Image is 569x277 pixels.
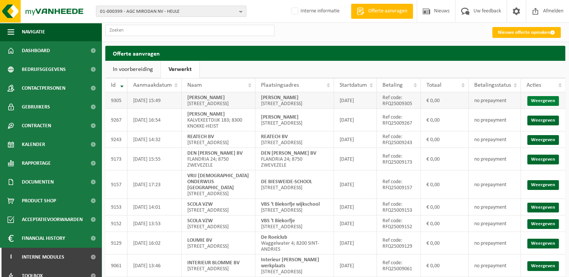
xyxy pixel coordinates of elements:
td: € 0,00 [421,131,469,148]
td: 9267 [105,109,127,131]
span: Acceptatievoorwaarden [22,210,83,229]
span: Kalender [22,135,45,154]
a: Weergeven [527,239,559,248]
td: € 0,00 [421,215,469,232]
td: [DATE] [334,199,377,215]
td: [DATE] [334,254,377,277]
td: FLANDRIA 24; 8750 ZWEVEZELE [182,148,255,170]
td: 9129 [105,232,127,254]
td: [DATE] 13:46 [127,254,182,277]
span: Betaling [382,82,403,88]
a: Verwerkt [161,61,199,78]
span: Navigatie [22,23,45,41]
td: [DATE] 14:32 [127,131,182,148]
td: 9305 [105,92,127,109]
span: no prepayment [474,241,507,246]
span: Rapportage [22,154,51,173]
strong: [PERSON_NAME] [261,95,299,101]
td: [STREET_ADDRESS] [182,232,255,254]
span: Product Shop [22,191,56,210]
span: Naam [187,82,202,88]
strong: De Roeiclub [261,235,287,240]
td: [STREET_ADDRESS] [182,92,255,109]
span: no prepayment [474,98,507,104]
td: Ref code: RFQ25009267 [377,109,421,131]
td: [DATE] [334,215,377,232]
td: [DATE] 17:23 [127,170,182,199]
span: Gebruikers [22,98,50,116]
td: Ref code: RFQ25009305 [377,92,421,109]
span: no prepayment [474,117,507,123]
td: € 0,00 [421,232,469,254]
td: [DATE] [334,109,377,131]
td: € 0,00 [421,109,469,131]
td: [STREET_ADDRESS] [255,109,334,131]
td: [STREET_ADDRESS] [255,199,334,215]
td: 9157 [105,170,127,199]
a: In voorbereiding [105,61,161,78]
span: Financial History [22,229,65,248]
strong: [PERSON_NAME] [187,111,225,117]
td: Ref code: RFQ25009152 [377,215,421,232]
strong: SCOLA VZW [187,202,213,207]
td: Ref code: RFQ25009129 [377,232,421,254]
td: [STREET_ADDRESS] [182,199,255,215]
strong: VBS 't Biekorfje [261,218,295,224]
strong: DE BIESWEIDE-SCHOOL [261,179,312,185]
span: no prepayment [474,221,507,227]
strong: DEN [PERSON_NAME] BV [187,151,243,156]
td: Ref code: RFQ25009153 [377,199,421,215]
td: € 0,00 [421,199,469,215]
td: Waggelwater 4; 8200 SINT-ANDRIES [255,232,334,254]
td: [STREET_ADDRESS] [255,215,334,232]
td: [DATE] [334,131,377,148]
input: Zoeken [105,25,275,36]
span: Betalingsstatus [474,82,511,88]
td: [DATE] 14:01 [127,199,182,215]
span: Offerte aanvragen [366,8,409,15]
a: Offerte aanvragen [351,4,413,19]
td: [STREET_ADDRESS] [255,131,334,148]
td: 9153 [105,199,127,215]
td: [DATE] [334,148,377,170]
span: Dashboard [22,41,50,60]
td: 9243 [105,131,127,148]
strong: LOUMIE BV [187,238,212,243]
td: € 0,00 [421,170,469,199]
span: I [8,248,14,266]
strong: [PERSON_NAME] [261,114,299,120]
strong: Interieur [PERSON_NAME] werkplaats [261,257,319,269]
td: 9152 [105,215,127,232]
strong: DEN [PERSON_NAME] BV [261,151,316,156]
strong: REATECH BV [187,134,214,140]
strong: [PERSON_NAME] [187,95,225,101]
td: [DATE] 13:53 [127,215,182,232]
strong: SCOLA VZW [187,218,213,224]
span: Bedrijfsgegevens [22,60,66,79]
span: Id [111,82,115,88]
td: [DATE] 16:02 [127,232,182,254]
a: Nieuwe offerte opmaken [492,27,561,38]
h2: Offerte aanvragen [105,46,565,60]
td: [DATE] [334,170,377,199]
strong: INTERIEUR BLOMME BV [187,260,240,266]
a: Weergeven [527,116,559,125]
td: Ref code: RFQ25009173 [377,148,421,170]
span: 01-000399 - AGC MIRODAN NV - HEULE [100,6,236,17]
td: Ref code: RFQ25009243 [377,131,421,148]
td: [STREET_ADDRESS] [182,131,255,148]
td: [DATE] [334,92,377,109]
span: Interne modules [22,248,64,266]
td: € 0,00 [421,254,469,277]
td: [STREET_ADDRESS] [182,254,255,277]
td: 9061 [105,254,127,277]
a: Weergeven [527,155,559,164]
td: [DATE] [334,232,377,254]
button: 01-000399 - AGC MIRODAN NV - HEULE [96,6,246,17]
strong: REATECH BV [261,134,288,140]
a: Weergeven [527,203,559,212]
span: no prepayment [474,205,507,210]
a: Weergeven [527,96,559,106]
span: no prepayment [474,137,507,143]
td: Ref code: RFQ25009157 [377,170,421,199]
